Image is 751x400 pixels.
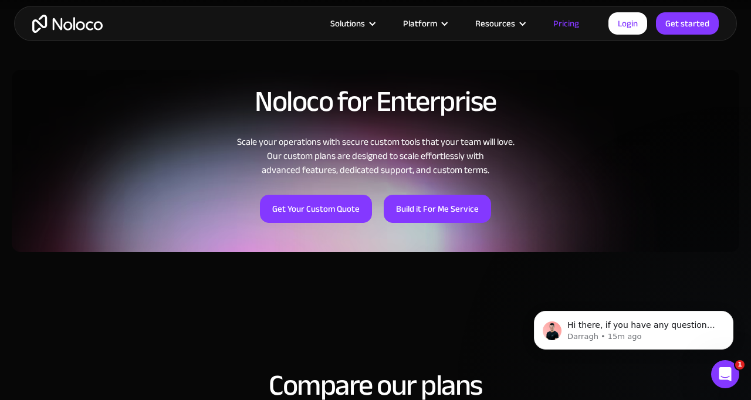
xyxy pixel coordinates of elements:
[711,360,739,388] iframe: Intercom live chat
[735,360,745,370] span: 1
[461,16,539,31] div: Resources
[12,86,739,117] h2: Noloco for Enterprise
[475,16,515,31] div: Resources
[384,195,491,223] a: Build it For Me Service
[608,12,647,35] a: Login
[260,195,372,223] a: Get Your Custom Quote
[516,286,751,368] iframe: Intercom notifications message
[12,135,739,177] div: Scale your operations with secure custom tools that your team will love. Our custom plans are des...
[656,12,719,35] a: Get started
[330,16,365,31] div: Solutions
[539,16,594,31] a: Pricing
[32,15,103,33] a: home
[316,16,388,31] div: Solutions
[403,16,437,31] div: Platform
[388,16,461,31] div: Platform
